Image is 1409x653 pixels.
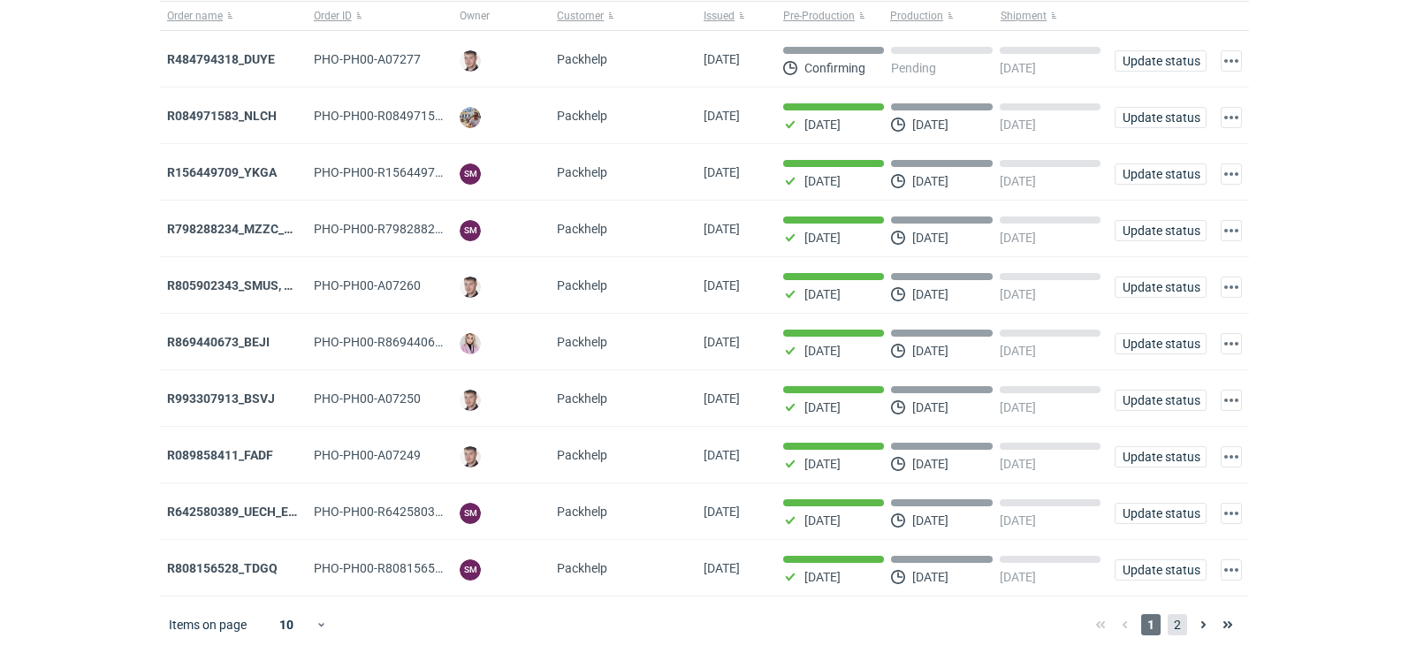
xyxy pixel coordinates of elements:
[460,559,481,581] figcaption: SM
[460,390,481,411] img: Maciej Sikora
[314,9,352,23] span: Order ID
[704,278,740,292] span: 22/09/2025
[1221,220,1242,241] button: Actions
[169,616,247,634] span: Items on page
[307,2,453,30] button: Order ID
[1000,287,1036,301] p: [DATE]
[1123,394,1199,406] span: Update status
[1115,446,1207,467] button: Update status
[167,52,275,66] a: R484794318_DUYE
[557,561,607,575] span: Packhelp
[804,287,841,301] p: [DATE]
[1115,220,1207,241] button: Update status
[557,9,604,23] span: Customer
[167,561,278,575] a: R808156528_TDGQ
[557,109,607,123] span: Packhelp
[460,220,481,241] figcaption: SM
[1123,111,1199,124] span: Update status
[704,165,740,179] span: 23/09/2025
[314,391,421,406] span: PHO-PH00-A07250
[704,222,740,236] span: 22/09/2025
[1115,559,1207,581] button: Update status
[890,9,943,23] span: Production
[912,400,948,414] p: [DATE]
[167,9,223,23] span: Order name
[1221,503,1242,524] button: Actions
[1001,9,1047,23] span: Shipment
[557,52,607,66] span: Packhelp
[1123,451,1199,463] span: Update status
[1123,281,1199,293] span: Update status
[704,109,740,123] span: 24/09/2025
[167,165,277,179] a: R156449709_YKGA
[167,335,270,349] a: R869440673_BEJI
[1221,446,1242,467] button: Actions
[314,165,486,179] span: PHO-PH00-R156449709_YKGA
[1221,277,1242,298] button: Actions
[167,391,275,406] strong: R993307913_BSVJ
[1000,61,1036,75] p: [DATE]
[912,287,948,301] p: [DATE]
[1123,564,1199,576] span: Update status
[1123,507,1199,520] span: Update status
[1115,277,1207,298] button: Update status
[804,61,865,75] p: Confirming
[804,400,841,414] p: [DATE]
[1221,50,1242,72] button: Actions
[557,391,607,406] span: Packhelp
[704,52,740,66] span: 24/09/2025
[912,118,948,132] p: [DATE]
[1115,390,1207,411] button: Update status
[460,277,481,298] img: Maciej Sikora
[557,222,607,236] span: Packhelp
[704,561,740,575] span: 17/09/2025
[1123,168,1199,180] span: Update status
[460,333,481,354] img: Klaudia Wiśniewska
[1000,513,1036,528] p: [DATE]
[697,2,776,30] button: Issued
[314,278,421,292] span: PHO-PH00-A07260
[314,222,523,236] span: PHO-PH00-R798288234_MZZC_YZOD
[1123,338,1199,350] span: Update status
[704,448,740,462] span: 18/09/2025
[314,505,520,519] span: PHO-PH00-R642580389_UECH_ESJL
[557,278,607,292] span: Packhelp
[258,612,316,637] div: 10
[167,278,316,292] a: R805902343_SMUS, XBDT
[1000,400,1036,414] p: [DATE]
[912,174,948,188] p: [DATE]
[167,448,273,462] a: R089858411_FADF
[167,109,277,123] a: R084971583_NLCH
[783,9,855,23] span: Pre-Production
[460,9,490,23] span: Owner
[1000,457,1036,471] p: [DATE]
[1115,333,1207,354] button: Update status
[997,2,1108,30] button: Shipment
[891,61,936,75] p: Pending
[550,2,697,30] button: Customer
[460,163,481,185] figcaption: SM
[804,570,841,584] p: [DATE]
[1168,614,1187,635] span: 2
[1115,163,1207,185] button: Update status
[314,448,421,462] span: PHO-PH00-A07249
[314,561,487,575] span: PHO-PH00-R808156528_TDGQ
[804,344,841,358] p: [DATE]
[804,513,841,528] p: [DATE]
[912,344,948,358] p: [DATE]
[1115,50,1207,72] button: Update status
[1000,231,1036,245] p: [DATE]
[1000,570,1036,584] p: [DATE]
[912,231,948,245] p: [DATE]
[314,335,480,349] span: PHO-PH00-R869440673_BEJI
[167,222,316,236] strong: R798288234_MZZC_YZOD
[704,505,740,519] span: 18/09/2025
[1000,174,1036,188] p: [DATE]
[704,9,735,23] span: Issued
[776,2,887,30] button: Pre-Production
[167,505,310,519] a: R642580389_UECH_ESJL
